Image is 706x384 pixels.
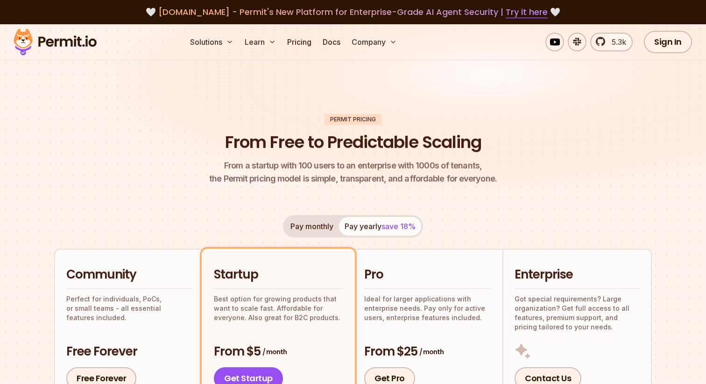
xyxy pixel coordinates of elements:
h3: From $5 [214,343,343,360]
h2: Enterprise [515,266,640,283]
button: Pay monthly [285,217,339,236]
p: Got special requirements? Large organization? Get full access to all features, premium support, a... [515,294,640,332]
img: Permit logo [9,26,101,58]
p: Best option for growing products that want to scale fast. Affordable for everyone. Also great for... [214,294,343,322]
h3: Free Forever [66,343,192,360]
span: / month [262,347,287,356]
h2: Community [66,266,192,283]
h2: Pro [364,266,491,283]
span: / month [419,347,444,356]
a: Docs [319,33,344,51]
div: 🤍 🤍 [22,6,684,19]
div: Permit Pricing [325,114,381,125]
button: Solutions [186,33,237,51]
h3: From $25 [364,343,491,360]
span: From a startup with 100 users to an enterprise with 1000s of tenants, [209,159,497,172]
button: Company [348,33,401,51]
h1: From Free to Predictable Scaling [225,131,481,154]
span: 5.3k [606,36,626,48]
a: Try it here [506,6,548,18]
a: Pricing [283,33,315,51]
p: Perfect for individuals, PoCs, or small teams - all essential features included. [66,294,192,322]
p: the Permit pricing model is simple, transparent, and affordable for everyone. [209,159,497,185]
span: [DOMAIN_NAME] - Permit's New Platform for Enterprise-Grade AI Agent Security | [158,6,548,18]
a: Sign In [644,31,692,53]
button: Learn [241,33,280,51]
p: Ideal for larger applications with enterprise needs. Pay only for active users, enterprise featur... [364,294,491,322]
a: 5.3k [590,33,633,51]
h2: Startup [214,266,343,283]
